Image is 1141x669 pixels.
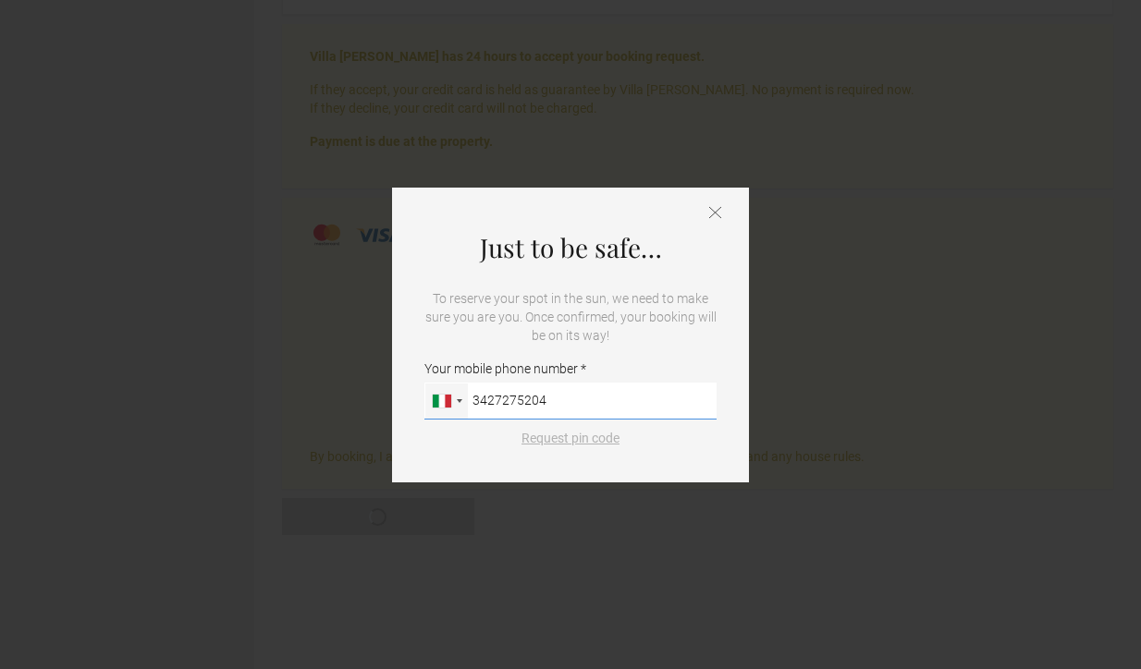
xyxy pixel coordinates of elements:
[424,234,717,262] h4: Just to be safe…
[424,289,717,345] p: To reserve your spot in the sun, we need to make sure you are you. Once confirmed, your booking w...
[424,383,717,420] input: Your mobile phone number
[709,206,721,222] button: Close
[424,359,586,378] span: Your mobile phone number
[510,429,631,447] button: Request pin code
[425,383,468,419] div: Italy (Italia): +39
